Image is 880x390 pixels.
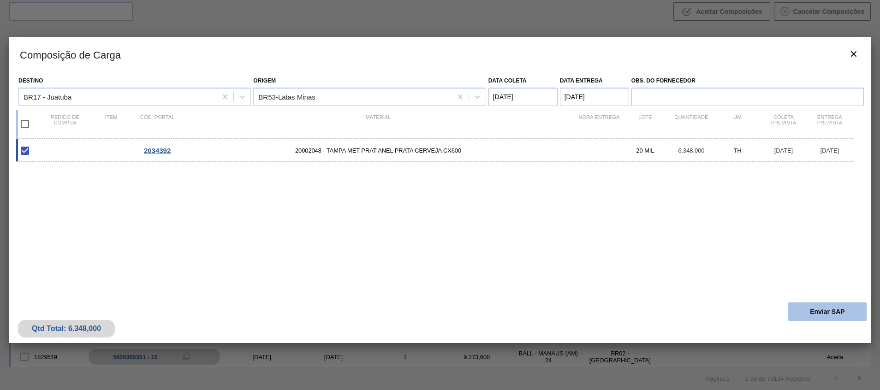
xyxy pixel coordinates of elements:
div: Ir para o Pedido [134,147,180,154]
input: dd/mm/yyyy [560,88,629,106]
div: Entrega Prevista [807,114,853,134]
span: 6.348,000 [678,147,704,154]
span: [DATE] [774,147,793,154]
h3: Composição de Carga [9,37,871,72]
span: 20002048 - TAMPA MET PRAT ANEL PRATA CERVEJA CX600 [180,147,576,154]
div: Item [88,114,134,134]
div: Lote [622,114,668,134]
span: 2034392 [144,147,171,154]
div: Cód. Portal [134,114,180,134]
span: [DATE] [821,147,839,154]
button: Enviar SAP [788,302,867,321]
label: Data entrega [560,77,603,84]
label: Data coleta [488,77,527,84]
label: Origem [253,77,276,84]
div: Hora Entrega [576,114,622,134]
label: Destino [18,77,43,84]
div: UM [714,114,761,134]
div: Coleta Prevista [761,114,807,134]
div: Material [180,114,576,134]
div: BR17 - Juatuba [24,93,71,100]
div: BR53-Latas Minas [258,93,315,100]
div: Quantidade [668,114,714,134]
div: Pedido de compra [42,114,88,134]
input: dd/mm/yyyy [488,88,558,106]
label: Obs. do Fornecedor [631,74,864,88]
div: 20 MIL [622,147,668,154]
span: TH [733,147,741,154]
div: Qtd Total: 6.348,000 [25,325,108,333]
